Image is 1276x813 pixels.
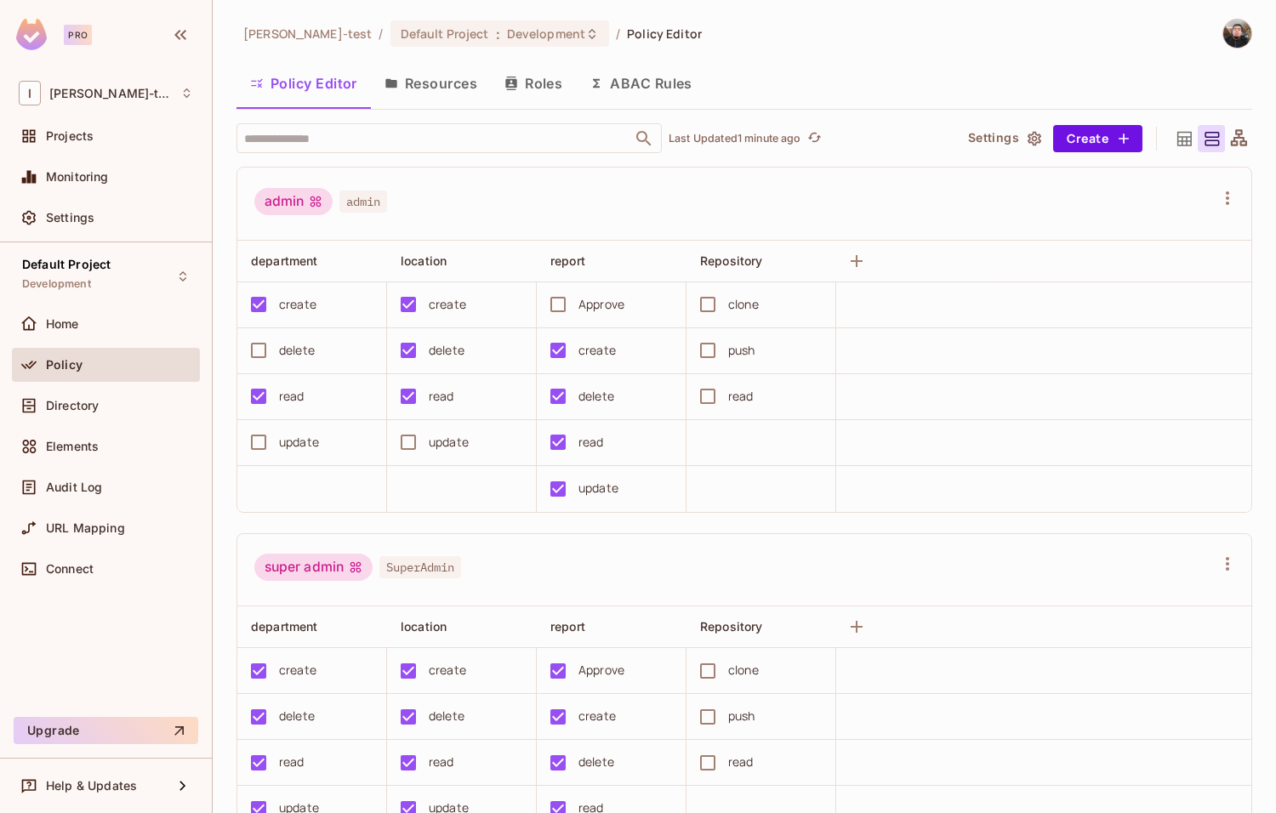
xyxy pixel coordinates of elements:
span: location [401,619,447,634]
div: read [279,387,305,406]
span: Click to refresh data [801,128,825,149]
button: Resources [371,62,491,105]
span: Projects [46,129,94,143]
div: read [429,387,454,406]
button: Create [1053,125,1142,152]
button: Roles [491,62,576,105]
li: / [379,26,383,42]
span: Policy Editor [627,26,702,42]
button: ABAC Rules [576,62,706,105]
button: Open [632,127,656,151]
span: Monitoring [46,170,109,184]
span: Connect [46,562,94,576]
span: SuperAdmin [379,556,461,578]
div: update [578,479,618,497]
div: read [429,753,454,771]
div: delete [578,753,614,771]
span: : [495,27,501,41]
div: push [728,707,755,725]
button: refresh [805,128,825,149]
p: Last Updated 1 minute ago [669,132,801,145]
span: Elements [46,440,99,453]
div: read [279,753,305,771]
span: Settings [46,211,94,225]
span: Audit Log [46,480,102,494]
span: Workspace: Ignacio-test [49,87,172,100]
button: Policy Editor [236,62,371,105]
span: department [251,253,318,268]
span: location [401,253,447,268]
div: admin [254,188,333,215]
div: Approve [578,661,624,679]
div: create [429,661,466,679]
div: Pro [64,25,92,45]
div: create [279,295,316,314]
div: create [578,707,616,725]
span: Development [22,277,91,291]
div: read [728,753,754,771]
span: I [19,81,41,105]
span: the active workspace [243,26,372,42]
div: update [429,433,469,452]
span: admin [339,190,387,213]
span: report [550,619,585,634]
div: create [429,295,466,314]
span: Default Project [22,258,111,271]
div: read [728,387,754,406]
li: / [616,26,620,42]
button: Settings [961,125,1046,152]
div: read [578,433,604,452]
span: Help & Updates [46,779,137,793]
div: super admin [254,554,373,581]
button: Upgrade [14,717,198,744]
span: URL Mapping [46,521,125,535]
span: Development [507,26,585,42]
span: report [550,253,585,268]
span: department [251,619,318,634]
span: Default Project [401,26,489,42]
div: delete [429,341,464,360]
span: Repository [700,619,763,634]
div: create [578,341,616,360]
span: Home [46,317,79,331]
div: push [728,341,755,360]
img: Ignacio Suarez [1223,20,1251,48]
span: Repository [700,253,763,268]
div: Approve [578,295,624,314]
div: delete [578,387,614,406]
div: clone [728,295,759,314]
div: create [279,661,316,679]
div: clone [728,661,759,679]
div: delete [279,707,315,725]
span: Directory [46,399,99,412]
div: delete [279,341,315,360]
span: Policy [46,358,83,372]
div: delete [429,707,464,725]
span: refresh [807,130,822,147]
img: SReyMgAAAABJRU5ErkJggg== [16,19,47,50]
div: update [279,433,319,452]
